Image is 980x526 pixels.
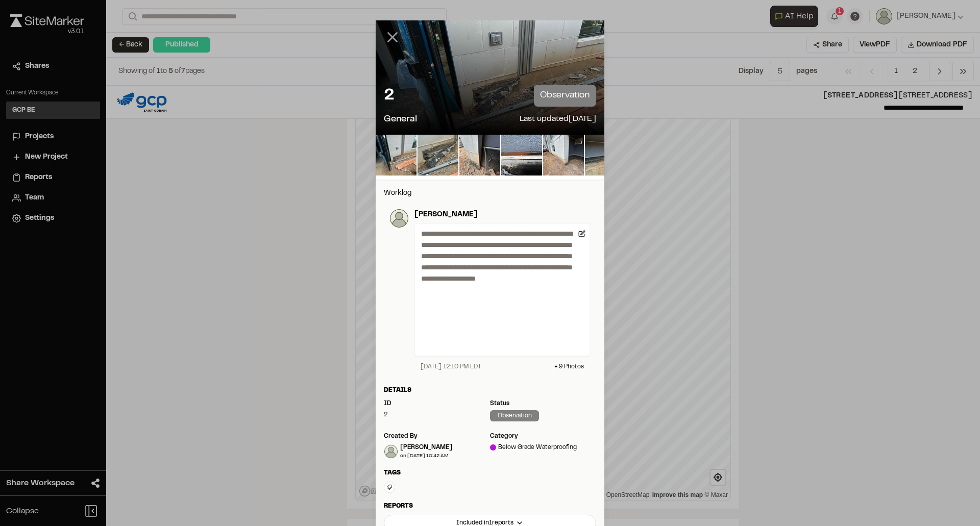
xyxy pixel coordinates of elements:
button: Edit Tags [384,482,395,493]
img: file [418,135,458,176]
img: file [459,135,500,176]
p: 2 [384,86,395,106]
div: [DATE] 12:10 PM EDT [421,362,481,371]
img: file [376,135,416,176]
div: 2 [384,410,490,419]
img: file [543,135,584,176]
div: Reports [384,502,596,511]
div: Details [384,386,596,395]
img: Patrick Thomas [384,445,398,458]
div: Tags [384,468,596,478]
div: on [DATE] 10:42 AM [400,452,452,460]
img: photo [390,209,408,228]
p: Last updated [DATE] [520,113,596,127]
div: ID [384,399,490,408]
div: observation [490,410,539,421]
div: category [490,432,596,441]
p: observation [534,85,596,107]
div: Status [490,399,596,408]
div: + 9 Photo s [554,362,584,371]
p: Worklog [384,188,596,199]
div: Created by [384,432,490,441]
img: file [585,135,626,176]
p: [PERSON_NAME] [414,209,590,220]
div: [PERSON_NAME] [400,443,452,452]
p: General [384,113,417,127]
div: Below Grade Waterproofing [490,443,596,452]
img: file [501,135,542,176]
